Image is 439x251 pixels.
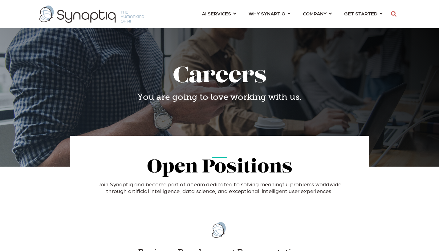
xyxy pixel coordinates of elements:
span: COMPANY [303,9,327,18]
img: synaptiq logo-1 [39,6,144,23]
img: synaptiq-logo-rgb_full-color-logomark-1 [204,215,235,245]
h2: Open Positions [90,158,349,178]
a: AI SERVICES [202,8,236,19]
nav: menu [196,3,389,25]
span: WHY SYNAPTIQ [249,9,285,18]
span: AI SERVICES [202,9,231,18]
span: GET STARTED [344,9,377,18]
a: COMPANY [303,8,332,19]
h1: Careers [75,65,364,89]
span: Join Synaptiq and become part of a team dedicated to solving meaningful problems worldwide throug... [98,181,342,194]
h4: You are going to love working with us. [75,92,364,102]
a: GET STARTED [344,8,383,19]
a: WHY SYNAPTIQ [249,8,291,19]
